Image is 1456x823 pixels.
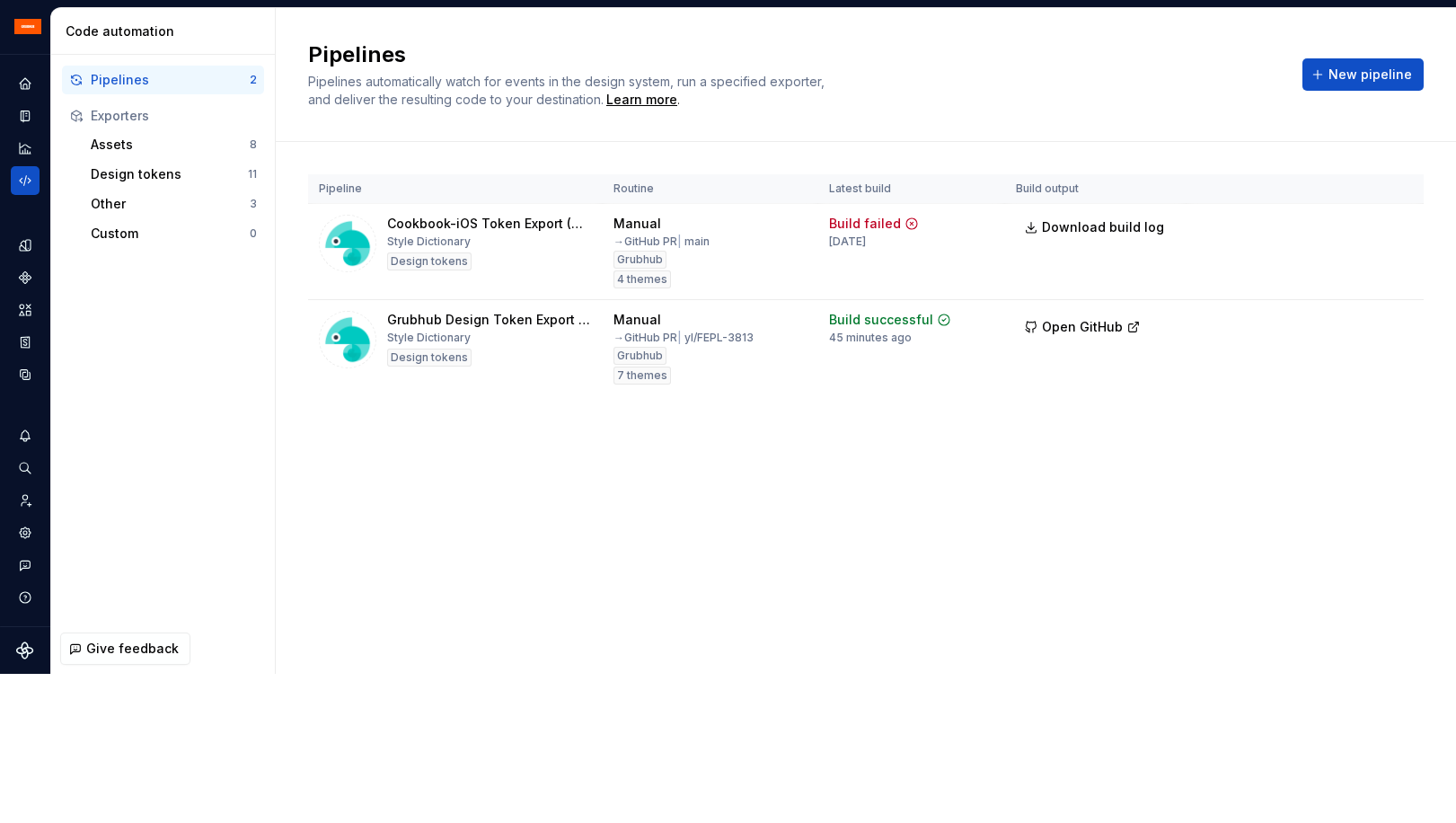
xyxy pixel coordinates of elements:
a: Components [11,263,40,292]
span: | [677,331,682,344]
div: Style Dictionary [387,331,471,345]
h2: Pipelines [308,40,1281,69]
a: Storybook stories [11,328,40,357]
span: | [677,235,682,248]
button: Give feedback [60,782,190,814]
div: 45 minutes ago [829,331,912,345]
a: Documentation [11,102,40,130]
a: Home [11,69,40,98]
div: Assets [91,136,250,154]
div: Pipelines [91,71,250,89]
a: Learn more [606,91,677,109]
div: Build successful [829,311,933,329]
div: Design tokens [387,252,472,270]
a: Invite team [11,635,40,664]
div: Design tokens [387,349,472,367]
div: Grubhub [613,347,666,365]
div: Custom [91,225,250,243]
span: New pipeline [1328,66,1412,84]
img: 4e8d6f31-f5cf-47b4-89aa-e4dec1dc0822.png [14,21,36,42]
button: Design tokens11 [84,160,264,189]
button: Custom0 [84,219,264,248]
div: → GitHub PR main [613,235,710,249]
div: Exporters [91,107,257,125]
div: Build failed [829,215,901,233]
a: Design tokens [11,231,40,260]
button: Open GitHub [1016,311,1149,343]
div: [DATE] [829,235,866,249]
span: Download build log [1042,218,1164,236]
button: Search ⌘K [11,603,40,632]
div: Grubhub [613,251,666,269]
button: New pipeline [1302,58,1424,91]
span: 7 themes [617,368,667,383]
div: 11 [248,167,257,181]
th: Routine [603,174,818,204]
div: Cookbook-iOS Token Export (Manual) [387,215,592,233]
button: Contact support [11,700,40,729]
div: 0 [250,226,257,241]
div: Code automation [66,22,268,40]
th: Pipeline [308,174,603,204]
div: Manual [613,311,661,329]
a: Data sources [11,360,40,389]
button: Pipelines2 [62,66,264,94]
a: Assets [11,296,40,324]
span: 4 themes [617,272,667,287]
span: Give feedback [86,789,179,807]
button: Other3 [84,190,264,218]
span: Pipelines automatically watch for events in the design system, run a specified exporter, and deli... [308,74,828,107]
div: Style Dictionary [387,235,471,249]
a: Analytics [11,134,40,163]
a: Settings [11,668,40,696]
div: → GitHub PR yl/FEPL-3813 [613,331,754,345]
div: Manual [613,215,661,233]
span: . [604,93,680,107]
div: 8 [250,137,257,152]
svg: Supernova Logo [16,791,34,809]
span: Open GitHub [1042,318,1123,336]
button: Assets8 [84,130,264,159]
div: Design tokens [91,165,248,183]
th: Latest build [818,174,1005,204]
button: Download build log [1016,211,1176,243]
div: Other [91,195,250,213]
th: Build output [1005,174,1187,204]
a: Open GitHub [1016,322,1149,337]
button: Notifications [11,571,40,599]
a: Code automation [11,166,40,195]
div: Grubhub Design Token Export Pipeline [387,311,592,329]
div: 3 [250,197,257,211]
div: 2 [250,73,257,87]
